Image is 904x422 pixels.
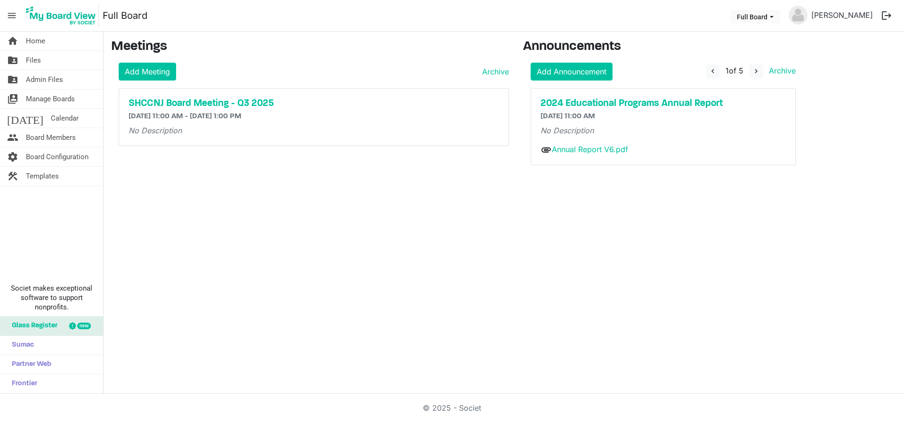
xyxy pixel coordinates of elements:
span: Societ makes exceptional software to support nonprofits. [4,284,99,312]
span: Sumac [7,336,34,355]
span: Partner Web [7,355,51,374]
a: Add Meeting [119,63,176,81]
span: Templates [26,167,59,186]
span: Board Members [26,128,76,147]
span: Home [26,32,45,50]
span: settings [7,147,18,166]
span: Admin Files [26,70,63,89]
span: 1 [726,66,729,75]
a: 2024 Educational Programs Annual Report [541,98,786,109]
p: No Description [129,125,499,136]
img: My Board View Logo [23,4,99,27]
span: switch_account [7,89,18,108]
a: [PERSON_NAME] [807,6,877,24]
a: SHCCNJ Board Meeting - Q3 2025 [129,98,499,109]
a: Annual Report V6.pdf [552,145,628,154]
a: Archive [765,66,796,75]
h3: Announcements [523,39,803,55]
h6: [DATE] 11:00 AM - [DATE] 1:00 PM [129,112,499,121]
span: people [7,128,18,147]
h3: Meetings [111,39,509,55]
div: new [77,323,91,329]
span: of 5 [726,66,743,75]
a: Full Board [103,6,147,25]
a: Add Announcement [531,63,613,81]
span: Glass Register [7,316,57,335]
button: logout [877,6,896,25]
a: © 2025 - Societ [423,403,481,413]
span: navigate_next [752,67,760,75]
p: No Description [541,125,786,136]
a: My Board View Logo [23,4,103,27]
img: no-profile-picture.svg [789,6,807,24]
span: Board Configuration [26,147,89,166]
span: [DATE] [7,109,43,128]
span: folder_shared [7,51,18,70]
a: Archive [478,66,509,77]
button: navigate_before [706,65,719,79]
span: home [7,32,18,50]
span: menu [3,7,21,24]
span: construction [7,167,18,186]
button: navigate_next [750,65,763,79]
span: Calendar [51,109,79,128]
span: [DATE] 11:00 AM [541,113,595,120]
span: navigate_before [709,67,717,75]
button: Full Board dropdownbutton [731,10,780,23]
span: Manage Boards [26,89,75,108]
span: Frontier [7,374,37,393]
span: attachment [541,144,552,155]
span: folder_shared [7,70,18,89]
span: Files [26,51,41,70]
